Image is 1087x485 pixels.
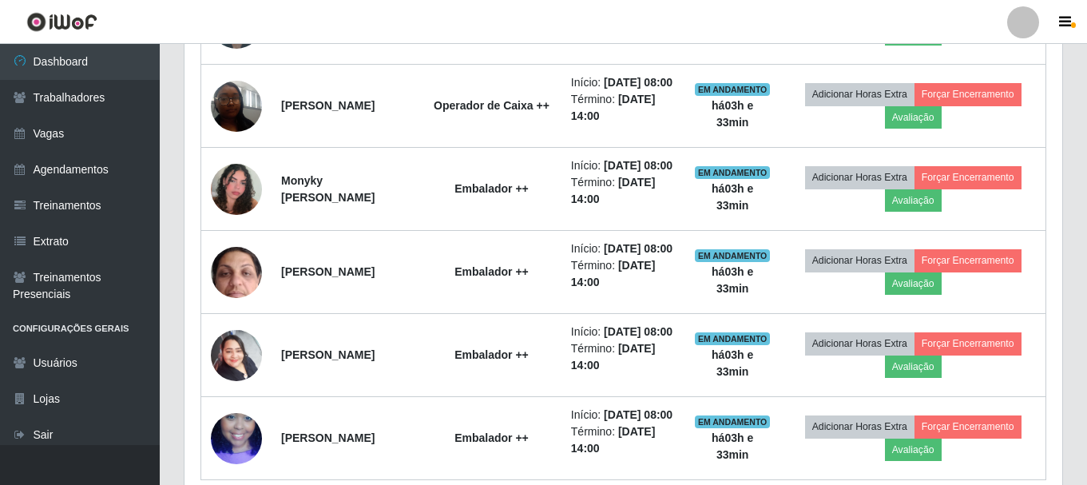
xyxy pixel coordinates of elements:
[26,12,97,32] img: CoreUI Logo
[712,265,753,295] strong: há 03 h e 33 min
[695,166,771,179] span: EM ANDAMENTO
[712,182,753,212] strong: há 03 h e 33 min
[914,83,1022,105] button: Forçar Encerramento
[885,439,942,461] button: Avaliação
[805,249,914,272] button: Adicionar Horas Extra
[571,257,675,291] li: Término:
[454,265,529,278] strong: Embalador ++
[211,72,262,140] img: 1702981001792.jpeg
[712,431,753,461] strong: há 03 h e 33 min
[885,106,942,129] button: Avaliação
[281,348,375,361] strong: [PERSON_NAME]
[885,272,942,295] button: Avaliação
[454,431,529,444] strong: Embalador ++
[454,348,529,361] strong: Embalador ++
[281,265,375,278] strong: [PERSON_NAME]
[695,83,771,96] span: EM ANDAMENTO
[281,174,375,204] strong: Monyky [PERSON_NAME]
[604,325,672,338] time: [DATE] 08:00
[281,431,375,444] strong: [PERSON_NAME]
[805,332,914,355] button: Adicionar Horas Extra
[604,242,672,255] time: [DATE] 08:00
[914,249,1022,272] button: Forçar Encerramento
[885,189,942,212] button: Avaliação
[571,74,675,91] li: Início:
[211,215,262,328] img: 1735318917731.jpeg
[571,324,675,340] li: Início:
[281,99,375,112] strong: [PERSON_NAME]
[434,99,549,112] strong: Operador de Caixa ++
[571,91,675,125] li: Término:
[211,393,262,484] img: 1738382161261.jpeg
[914,166,1022,189] button: Forçar Encerramento
[571,340,675,374] li: Término:
[604,408,672,421] time: [DATE] 08:00
[211,321,262,389] img: 1736825019382.jpeg
[454,182,529,195] strong: Embalador ++
[695,332,771,345] span: EM ANDAMENTO
[695,415,771,428] span: EM ANDAMENTO
[712,348,753,378] strong: há 03 h e 33 min
[571,241,675,257] li: Início:
[712,99,753,129] strong: há 03 h e 33 min
[211,144,262,235] img: 1732469609290.jpeg
[571,174,675,208] li: Término:
[571,423,675,457] li: Término:
[604,159,672,172] time: [DATE] 08:00
[604,76,672,89] time: [DATE] 08:00
[914,415,1022,438] button: Forçar Encerramento
[914,332,1022,355] button: Forçar Encerramento
[695,249,771,262] span: EM ANDAMENTO
[885,356,942,378] button: Avaliação
[805,415,914,438] button: Adicionar Horas Extra
[805,83,914,105] button: Adicionar Horas Extra
[805,166,914,189] button: Adicionar Horas Extra
[571,157,675,174] li: Início:
[571,407,675,423] li: Início:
